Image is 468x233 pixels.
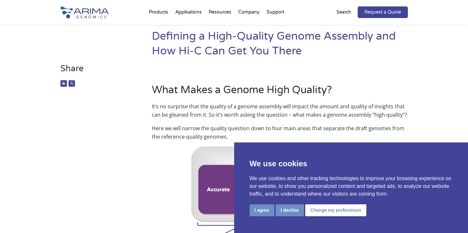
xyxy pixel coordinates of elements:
[250,175,453,198] p: We use cookies and other tracking technologies to improve your browsing experience on our website...
[152,29,408,63] h1: Defining a High-Quality Genome Assembly and How Hi-C Can Get You There
[250,158,453,170] p: We use cookies
[60,63,133,79] h3: Share
[305,204,367,216] button: Change my preferences
[358,6,408,18] a: Request a Quote
[336,8,351,16] p: Search
[60,6,109,18] img: Arima-Genomics-logo
[152,102,408,124] p: It’s no surprise that the quality of a genome assembly will impact the amount and quality of insi...
[152,124,408,146] p: Here we will narrow the quality question down to four main areas that separate the draft genomes ...
[152,83,408,102] h2: What Makes a Genome High Quality?
[250,204,274,216] button: I agree
[276,204,304,216] button: I decline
